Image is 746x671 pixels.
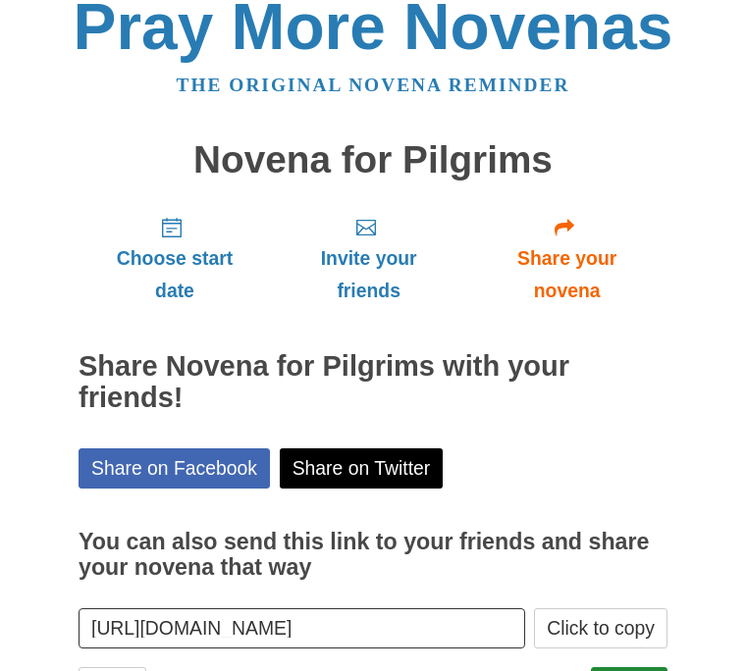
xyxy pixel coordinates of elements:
h2: Share Novena for Pilgrims with your friends! [79,351,667,414]
h1: Novena for Pilgrims [79,139,667,181]
a: Share on Facebook [79,448,270,489]
span: Invite your friends [291,242,447,307]
a: Choose start date [79,200,271,317]
span: Choose start date [98,242,251,307]
button: Click to copy [534,608,667,648]
a: Share your novena [466,200,667,317]
a: The original novena reminder [177,75,570,95]
h3: You can also send this link to your friends and share your novena that way [79,530,667,580]
a: Invite your friends [271,200,466,317]
span: Share your novena [486,242,648,307]
a: Share on Twitter [280,448,444,489]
